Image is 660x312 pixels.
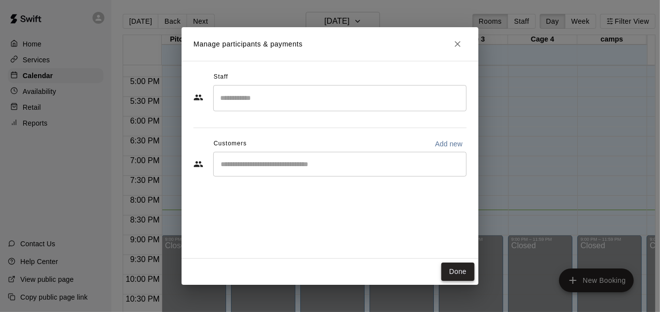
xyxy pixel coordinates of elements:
[213,152,467,177] div: Start typing to search customers...
[441,263,474,281] button: Done
[213,85,467,111] div: Search staff
[214,69,228,85] span: Staff
[193,39,303,49] p: Manage participants & payments
[214,136,247,152] span: Customers
[449,35,467,53] button: Close
[193,92,203,102] svg: Staff
[431,136,467,152] button: Add new
[193,159,203,169] svg: Customers
[435,139,463,149] p: Add new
